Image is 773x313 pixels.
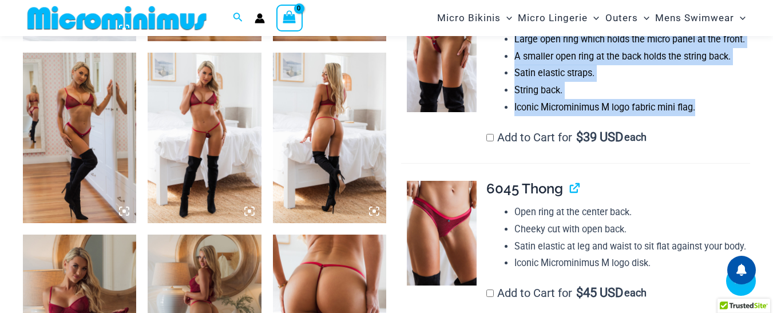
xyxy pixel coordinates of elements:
[486,130,647,144] label: Add to Cart for
[652,3,748,33] a: Mens SwimwearMenu ToggleMenu Toggle
[638,3,649,33] span: Menu Toggle
[434,3,515,33] a: Micro BikinisMenu ToggleMenu Toggle
[433,2,750,34] nav: Site Navigation
[624,287,647,299] span: each
[514,238,750,255] li: Satin elastic at leg and waist to sit flat against your body.
[514,31,750,48] li: Large open ring which holds the micro panel at the front.
[407,7,477,112] img: Guilty Pleasures Red 689 Micro
[514,65,750,82] li: Satin elastic straps.
[655,3,734,33] span: Mens Swimwear
[576,286,583,300] span: $
[514,99,750,116] li: Iconic Microminimus M logo fabric mini flag.
[514,221,750,238] li: Cheeky cut with open back.
[624,132,647,143] span: each
[514,82,750,99] li: String back.
[576,132,623,143] span: 39 USD
[486,290,494,297] input: Add to Cart for$45 USD each
[437,3,501,33] span: Micro Bikinis
[602,3,652,33] a: OutersMenu ToggleMenu Toggle
[501,3,512,33] span: Menu Toggle
[486,180,563,197] span: 6045 Thong
[734,3,746,33] span: Menu Toggle
[605,3,638,33] span: Outers
[148,53,261,223] img: Guilty Pleasures Red 1045 Bra 689 Micro
[515,3,602,33] a: Micro LingerieMenu ToggleMenu Toggle
[514,255,750,272] li: Iconic Microminimus M logo disk.
[233,11,243,25] a: Search icon link
[486,286,647,300] label: Add to Cart for
[255,13,265,23] a: Account icon link
[273,53,386,223] img: Guilty Pleasures Red 1045 Bra 689 Micro
[514,204,750,221] li: Open ring at the center back.
[23,5,211,31] img: MM SHOP LOGO FLAT
[276,5,303,31] a: View Shopping Cart, empty
[486,134,494,141] input: Add to Cart for$39 USD each
[514,48,750,65] li: A smaller open ring at the back holds the string back.
[23,53,136,223] img: Guilty Pleasures Red 1045 Bra 6045 Thong
[518,3,588,33] span: Micro Lingerie
[588,3,599,33] span: Menu Toggle
[576,287,623,299] span: 45 USD
[407,181,477,286] img: Guilty Pleasures Red 6045 Thong
[576,130,583,144] span: $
